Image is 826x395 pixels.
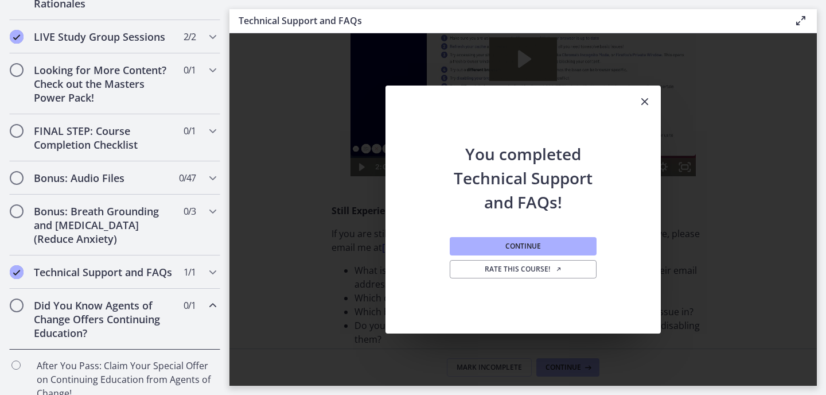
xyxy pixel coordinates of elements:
[34,63,174,104] h2: Looking for More Content? Check out the Masters Power Pack!
[342,197,364,216] button: Fullscreen
[555,266,562,273] i: Opens in a new window
[34,299,174,340] h2: Did You Know Agents of Change Offers Continuing Education?
[485,265,562,274] span: Rate this course!
[505,242,541,251] span: Continue
[34,171,174,185] h2: Bonus: Audio Files
[158,77,225,120] button: Play Video: c2vc7gtgqj4mguj7ic2g.mp4
[10,265,24,279] i: Completed
[34,204,174,246] h2: Bonus: Breath Grounding and [MEDICAL_DATA] (Reduce Anxiety)
[184,265,196,279] span: 1 / 1
[450,237,597,255] button: Continue
[184,299,196,312] span: 0 / 1
[184,124,196,138] span: 0 / 1
[184,63,196,77] span: 0 / 1
[450,260,597,278] a: Rate this course! Opens in a new window
[629,86,661,119] button: Close
[239,14,776,28] h3: Technical Support and FAQs
[184,30,196,44] span: 2 / 2
[10,30,24,44] i: Completed
[447,119,599,214] h2: You completed Technical Support and FAQs!
[66,197,293,216] div: Playbar
[184,204,196,218] span: 0 / 3
[19,197,41,216] button: Play Video
[34,30,174,44] h2: LIVE Study Group Sessions
[179,171,196,185] span: 0 / 47
[34,265,174,279] h2: Technical Support and FAQs
[321,197,342,216] button: Show settings menu
[34,124,174,152] h2: FINAL STEP: Course Completion Checklist
[299,197,321,216] button: Mute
